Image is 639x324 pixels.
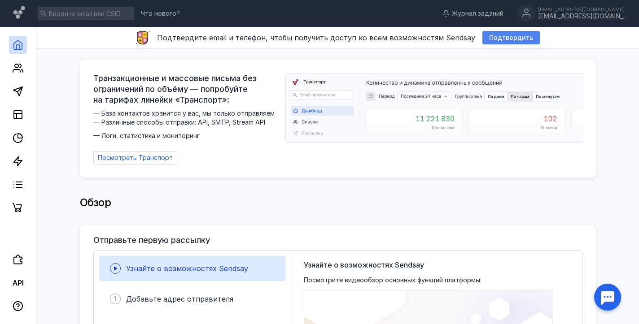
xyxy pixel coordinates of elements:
span: Транзакционные и массовые письма без ограничений по объёму — попробуйте на тарифах линейки «Транс... [93,73,280,105]
span: Посмотрите видеообзор основных функций платформы: [304,276,481,285]
span: Подтвердите email и телефон, чтобы получить доступ ко всем возможностям Sendsay [157,33,475,42]
span: — База контактов хранится у вас, мы только отправляем — Различные способы отправки: API, SMTP, St... [93,109,280,140]
span: Что нового? [141,10,180,17]
div: [EMAIL_ADDRESS][DOMAIN_NAME] [538,13,628,20]
div: [EMAIL_ADDRESS][DOMAIN_NAME] [538,7,628,12]
img: dashboard-transport-banner [286,73,584,143]
span: Обзор [80,196,111,209]
h3: Отправьте первую рассылку [93,236,210,245]
span: Подтвердить [489,34,533,42]
span: Добавьте адрес отправителя [126,294,233,303]
a: Что нового? [136,10,184,17]
button: Подтвердить [482,31,540,44]
span: Узнайте о возможностях Sendsay [126,264,248,273]
a: Журнал заданий [438,9,508,18]
span: Узнайте о возможностях Sendsay [304,259,424,270]
input: Введите email или CSID [38,7,134,20]
span: 1 [114,294,117,303]
span: Посмотреть Транспорт [98,154,173,162]
span: Журнал заданий [452,9,503,18]
a: Посмотреть Транспорт [93,151,177,164]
